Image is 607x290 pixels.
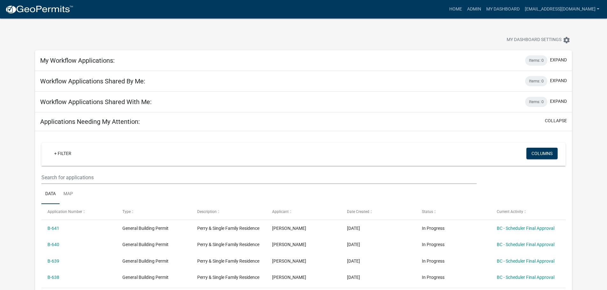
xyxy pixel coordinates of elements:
span: Perry & Single Family Residence [197,242,259,247]
a: Data [41,184,60,204]
span: General Building Permit [122,242,169,247]
span: My Dashboard Settings [507,36,561,44]
a: B-640 [47,242,59,247]
a: + Filter [49,148,76,159]
a: Home [447,3,465,15]
span: In Progress [422,242,444,247]
a: B-639 [47,258,59,264]
a: [EMAIL_ADDRESS][DOMAIN_NAME] [522,3,602,15]
h5: My Workflow Applications: [40,57,115,64]
span: Perry & Single Family Residence [197,258,259,264]
datatable-header-cell: Type [116,204,191,219]
button: Columns [526,148,558,159]
span: 08/06/2025 [347,275,360,280]
span: Perry & Single Family Residence [197,226,259,231]
h5: Workflow Applications Shared With Me: [40,98,152,106]
span: 08/06/2025 [347,242,360,247]
h5: Workflow Applications Shared By Me: [40,77,145,85]
span: Date Created [347,209,369,214]
a: My Dashboard [484,3,522,15]
button: expand [550,57,567,63]
a: BC - Scheduler Final Approval [497,275,554,280]
span: General Building Permit [122,226,169,231]
span: Description [197,209,217,214]
div: Items: 0 [525,97,547,107]
button: collapse [545,117,567,124]
span: Perry & Single Family Residence [197,275,259,280]
datatable-header-cell: Date Created [341,204,416,219]
span: Current Activity [497,209,523,214]
a: BC - Scheduler Final Approval [497,242,554,247]
span: Type [122,209,131,214]
a: BC - Scheduler Final Approval [497,226,554,231]
span: Applicant [272,209,289,214]
span: Shane Weist [272,242,306,247]
datatable-header-cell: Status [416,204,490,219]
span: 08/06/2025 [347,258,360,264]
span: Shane Weist [272,226,306,231]
span: Status [422,209,433,214]
span: In Progress [422,275,444,280]
span: Shane Weist [272,275,306,280]
span: General Building Permit [122,275,169,280]
datatable-header-cell: Application Number [41,204,116,219]
input: Search for applications [41,171,476,184]
a: B-641 [47,226,59,231]
button: expand [550,98,567,105]
h5: Applications Needing My Attention: [40,118,140,125]
a: Map [60,184,77,204]
a: B-638 [47,275,59,280]
div: Items: 0 [525,55,547,66]
button: My Dashboard Settingssettings [502,34,575,46]
datatable-header-cell: Current Activity [490,204,565,219]
span: 08/06/2025 [347,226,360,231]
a: Admin [465,3,484,15]
span: In Progress [422,258,444,264]
datatable-header-cell: Description [191,204,266,219]
a: BC - Scheduler Final Approval [497,258,554,264]
span: General Building Permit [122,258,169,264]
i: settings [563,36,570,44]
span: In Progress [422,226,444,231]
button: expand [550,77,567,84]
span: Shane Weist [272,258,306,264]
div: Items: 0 [525,76,547,86]
datatable-header-cell: Applicant [266,204,341,219]
span: Application Number [47,209,82,214]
